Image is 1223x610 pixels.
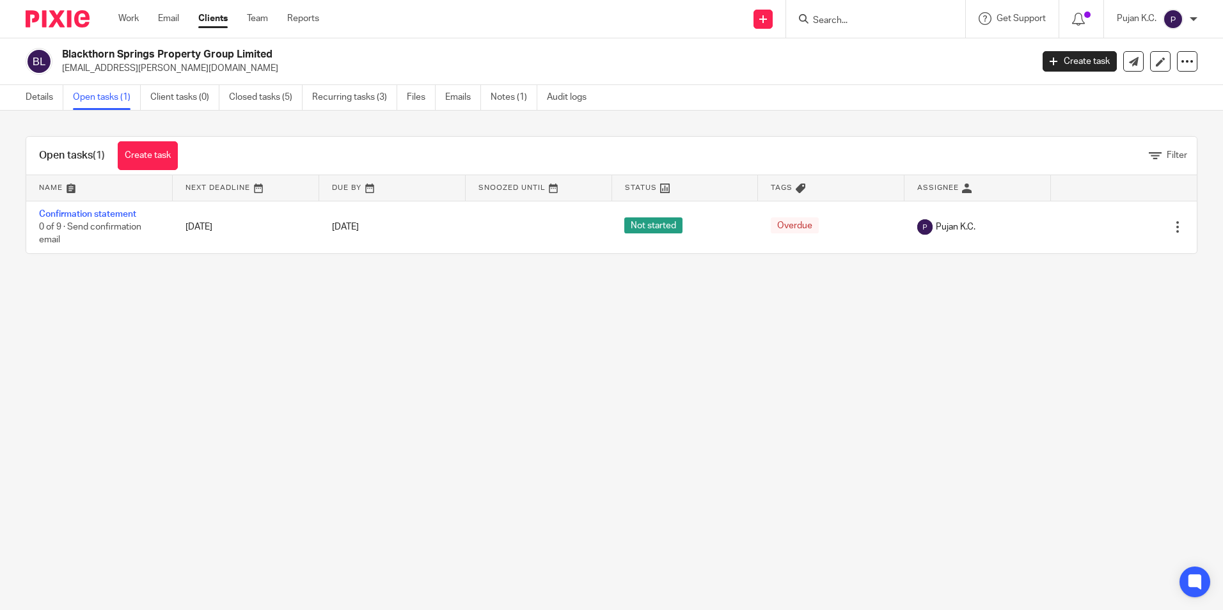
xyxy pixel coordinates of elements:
[62,48,831,61] h2: Blackthorn Springs Property Group Limited
[812,15,927,27] input: Search
[229,85,303,110] a: Closed tasks (5)
[173,201,319,253] td: [DATE]
[1117,12,1156,25] p: Pujan K.C.
[26,48,52,75] img: svg%3E
[1167,151,1187,160] span: Filter
[1043,51,1117,72] a: Create task
[771,217,819,233] span: Overdue
[547,85,596,110] a: Audit logs
[62,62,1023,75] p: [EMAIL_ADDRESS][PERSON_NAME][DOMAIN_NAME]
[332,223,359,231] span: [DATE]
[917,219,933,235] img: svg%3E
[118,141,178,170] a: Create task
[771,184,793,191] span: Tags
[118,12,139,25] a: Work
[39,223,141,245] span: 0 of 9 · Send confirmation email
[158,12,179,25] a: Email
[491,85,537,110] a: Notes (1)
[312,85,397,110] a: Recurring tasks (3)
[247,12,268,25] a: Team
[478,184,546,191] span: Snoozed Until
[624,217,683,233] span: Not started
[73,85,141,110] a: Open tasks (1)
[150,85,219,110] a: Client tasks (0)
[445,85,481,110] a: Emails
[287,12,319,25] a: Reports
[997,14,1046,23] span: Get Support
[407,85,436,110] a: Files
[26,10,90,27] img: Pixie
[39,210,136,219] a: Confirmation statement
[1163,9,1183,29] img: svg%3E
[93,150,105,160] span: (1)
[198,12,228,25] a: Clients
[39,149,105,162] h1: Open tasks
[26,85,63,110] a: Details
[625,184,657,191] span: Status
[936,221,975,233] span: Pujan K.C.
